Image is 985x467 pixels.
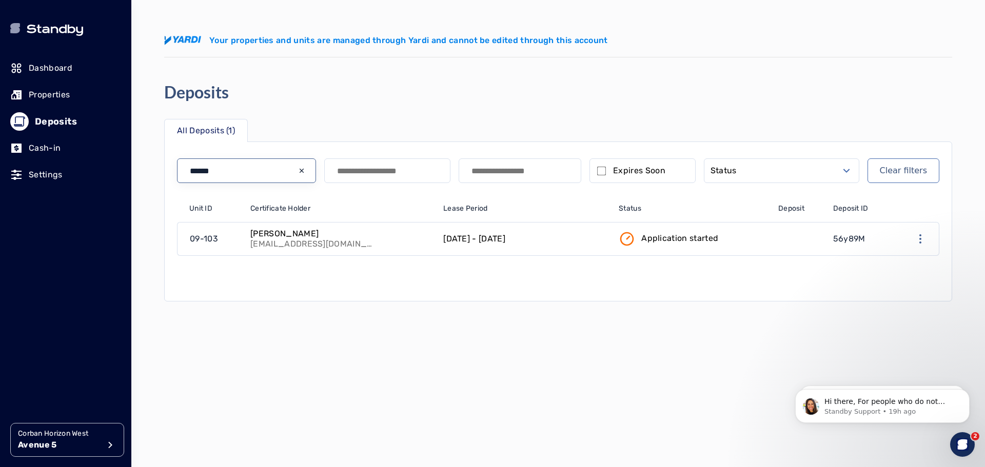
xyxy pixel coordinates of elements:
a: Deposits [10,110,121,133]
p: 09-103 [190,233,218,245]
a: 09-103 [178,222,244,255]
p: Dashboard [29,62,72,74]
a: [DATE] - [DATE] [437,222,613,255]
a: Cash-in [10,137,121,159]
p: 56y89M [833,233,865,245]
p: All Deposits (1) [177,125,235,137]
span: 2 [971,432,979,440]
label: Expires Soon [613,165,665,177]
a: Application started [613,222,772,255]
span: Unit ID [189,204,212,214]
p: [PERSON_NAME] [250,229,373,239]
label: Status [711,165,737,177]
a: 56y89M [827,222,895,255]
p: [EMAIL_ADDRESS][DOMAIN_NAME] [250,239,373,249]
a: Settings [10,164,121,186]
a: [PERSON_NAME][EMAIL_ADDRESS][DOMAIN_NAME] [244,222,437,255]
span: Certificate Holder [250,204,310,214]
span: Deposit [778,204,804,214]
span: Deposit ID [833,204,869,214]
p: Corban Horizon West [18,429,100,439]
p: Settings [29,169,63,181]
button: Corban Horizon WestAvenue 5 [10,423,124,457]
iframe: Intercom live chat [950,432,975,457]
p: Cash-in [29,142,61,154]
p: Application started [641,232,718,245]
a: Properties [10,84,121,106]
h4: Deposits [164,82,229,103]
iframe: Intercom notifications message [780,368,985,439]
p: Properties [29,89,70,101]
p: Avenue 5 [18,439,100,451]
span: Lease Period [443,204,487,214]
span: Status [619,204,641,214]
a: Dashboard [10,57,121,79]
p: Deposits [35,114,77,129]
p: [DATE] - [DATE] [443,233,505,245]
p: Your properties and units are managed through Yardi and cannot be edited through this account [209,34,608,47]
img: yardi [164,36,201,45]
button: Select open [704,158,859,183]
button: Clear filters [868,158,939,183]
div: input icon [298,167,306,175]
